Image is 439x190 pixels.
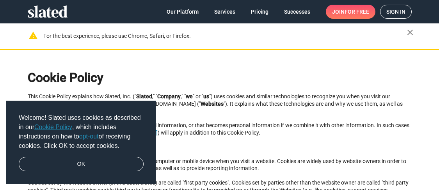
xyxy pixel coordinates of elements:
strong: Websites [201,101,224,107]
a: Pricing [245,5,275,19]
span: Welcome! Slated uses cookies as described in our , which includes instructions on how to of recei... [19,113,144,151]
p: In some cases we may use cookies to collect personal information, or that becomes personal inform... [28,122,412,136]
strong: we [186,93,193,99]
span: Our Platform [167,5,199,19]
span: Services [214,5,235,19]
strong: Slated [136,93,152,99]
a: Our Platform [160,5,205,19]
span: Join [332,5,369,19]
span: Successes [284,5,310,19]
a: opt-out [79,133,99,140]
div: cookieconsent [6,101,156,184]
a: Sign in [380,5,412,19]
a: Services [208,5,242,19]
a: Cookie Policy [34,124,72,130]
span: for free [345,5,369,19]
strong: us [203,93,209,99]
h1: Cookie Policy [28,62,412,86]
mat-icon: warning [28,31,38,40]
span: Sign in [386,5,405,18]
p: Cookies are small data files that are placed on your computer or mobile device when you visit a w... [28,158,412,172]
mat-icon: close [405,28,415,37]
a: dismiss cookie message [19,157,144,172]
span: Pricing [251,5,268,19]
strong: Company [157,93,181,99]
a: Successes [278,5,316,19]
a: Joinfor free [326,5,375,19]
div: For the best experience, please use Chrome, Safari, or Firefox. [43,31,407,41]
p: This Cookie Policy explains how Slated, Inc. (" ," " ," " " or " ") uses cookies and similar tech... [28,93,412,115]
